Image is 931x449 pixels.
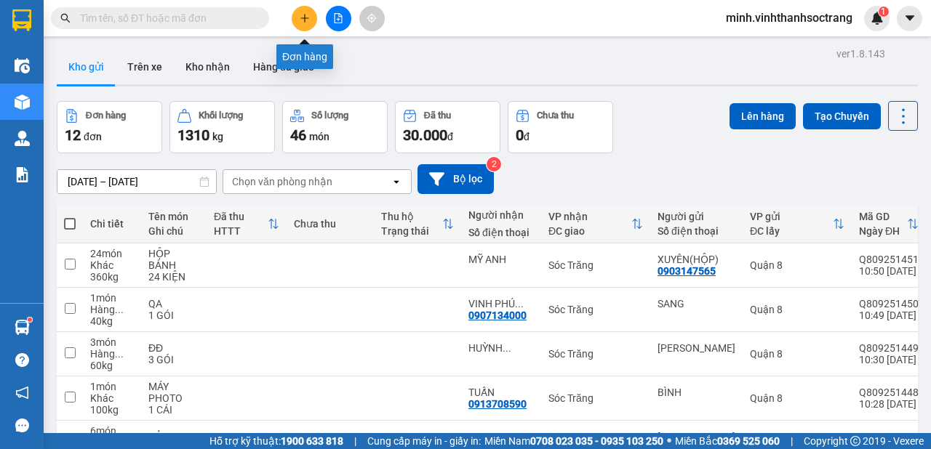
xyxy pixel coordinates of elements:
[148,298,199,310] div: QA
[391,176,402,187] svg: open
[309,131,329,142] span: món
[403,126,447,144] span: 30.000
[515,298,524,310] span: ...
[548,259,643,271] div: Sóc Trăng
[169,101,275,153] button: Khối lượng1310kg
[516,126,524,144] span: 0
[326,6,351,31] button: file-add
[548,211,631,222] div: VP nhận
[15,320,30,335] img: warehouse-icon
[879,7,889,17] sup: 1
[214,211,268,222] div: Đã thu
[548,392,643,404] div: Sóc Trăng
[750,259,844,271] div: Quận 8
[859,265,919,277] div: 10:50 [DATE]
[367,13,377,23] span: aim
[548,225,631,237] div: ĐC giao
[468,398,527,410] div: 0913708590
[750,304,844,315] div: Quận 8
[84,131,102,142] span: đơn
[524,131,530,142] span: đ
[148,431,199,442] div: VỎ XE
[57,101,162,153] button: Đơn hàng12đơn
[174,49,241,84] button: Kho nhận
[881,7,886,17] span: 1
[281,435,343,447] strong: 1900 633 818
[658,265,716,277] div: 0903147565
[859,211,907,222] div: Mã GD
[7,7,211,62] li: Vĩnh Thành (Sóc Trăng)
[354,433,356,449] span: |
[90,392,134,404] div: Khác
[367,433,481,449] span: Cung cấp máy in - giấy in:
[90,259,134,271] div: Khác
[468,254,534,265] div: MỸ ANH
[859,398,919,410] div: 10:28 [DATE]
[15,386,29,400] span: notification
[859,298,919,310] div: Q809251450
[468,227,534,238] div: Số điện thoại
[115,304,124,315] span: ...
[468,310,527,321] div: 0907134000
[836,46,885,62] div: ver 1.8.143
[658,342,735,354] div: LƯU PHÚC
[852,205,926,243] th: Toggle SortBy
[750,225,833,237] div: ĐC lấy
[65,126,81,144] span: 12
[424,110,451,121] div: Đã thu
[292,6,317,31] button: plus
[148,310,199,321] div: 1 GÓI
[100,97,111,108] span: environment
[148,211,199,222] div: Tên món
[548,348,643,360] div: Sóc Trăng
[658,387,735,398] div: BÌNH
[148,225,199,237] div: Ghi chú
[750,211,833,222] div: VP gửi
[311,110,348,121] div: Số lượng
[750,348,844,360] div: Quận 8
[903,12,916,25] span: caret-down
[290,126,306,144] span: 46
[468,298,534,310] div: VINH PHÚ LỘC
[90,271,134,283] div: 360 kg
[859,342,919,354] div: Q809251449
[859,254,919,265] div: Q809251451
[15,418,29,432] span: message
[115,348,124,360] span: ...
[90,425,134,437] div: 6 món
[300,13,310,23] span: plus
[57,170,216,193] input: Select a date range.
[15,353,29,367] span: question-circle
[658,431,735,442] div: TUẤN HÀ
[859,225,907,237] div: Ngày ĐH
[86,110,126,121] div: Đơn hàng
[859,310,919,321] div: 10:49 [DATE]
[730,103,796,129] button: Lên hàng
[15,58,30,73] img: warehouse-icon
[90,304,134,315] div: Hàng thông thường
[468,387,534,398] div: TUẤN
[116,49,174,84] button: Trên xe
[447,131,453,142] span: đ
[530,435,663,447] strong: 0708 023 035 - 0935 103 250
[90,381,134,392] div: 1 món
[90,336,134,348] div: 3 món
[503,342,511,354] span: ...
[148,248,199,271] div: HỘP BÁNH
[15,167,30,182] img: solution-icon
[541,205,650,243] th: Toggle SortBy
[374,205,461,243] th: Toggle SortBy
[100,78,193,94] li: VP Sóc Trăng
[468,342,534,354] div: HUỲNH QUANG
[199,110,243,121] div: Khối lượng
[750,392,844,404] div: Quận 8
[468,209,534,221] div: Người nhận
[15,94,30,110] img: warehouse-icon
[7,78,100,94] li: VP Quận 8
[80,10,252,26] input: Tìm tên, số ĐT hoặc mã đơn
[468,431,534,442] div: LINH
[7,97,17,108] span: environment
[7,7,58,58] img: logo.jpg
[90,360,134,371] div: 60 kg
[359,6,385,31] button: aim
